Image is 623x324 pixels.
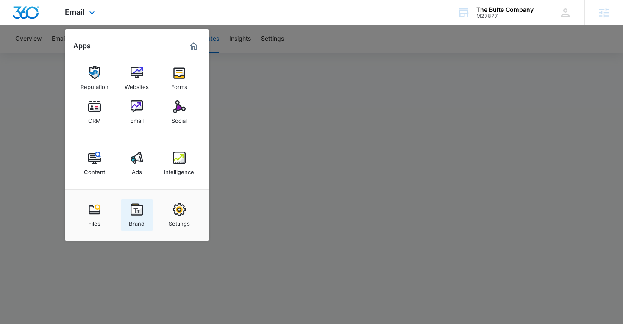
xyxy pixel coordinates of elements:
div: Reputation [81,79,108,90]
div: Brand [129,216,145,227]
span: Email [65,8,85,17]
a: Content [78,147,111,180]
a: Email [121,96,153,128]
div: Files [88,216,100,227]
a: Marketing 360® Dashboard [187,39,200,53]
div: Social [172,113,187,124]
a: Ads [121,147,153,180]
a: Files [78,199,111,231]
div: CRM [88,113,101,124]
a: Intelligence [163,147,195,180]
div: Ads [132,164,142,175]
h2: Apps [73,42,91,50]
div: Websites [125,79,149,90]
a: Forms [163,62,195,94]
a: Settings [163,199,195,231]
a: Brand [121,199,153,231]
a: Reputation [78,62,111,94]
div: Intelligence [164,164,194,175]
div: Forms [171,79,187,90]
div: account name [476,6,534,13]
a: Social [163,96,195,128]
div: Settings [169,216,190,227]
div: Email [130,113,144,124]
div: account id [476,13,534,19]
div: Content [84,164,105,175]
a: Websites [121,62,153,94]
a: CRM [78,96,111,128]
